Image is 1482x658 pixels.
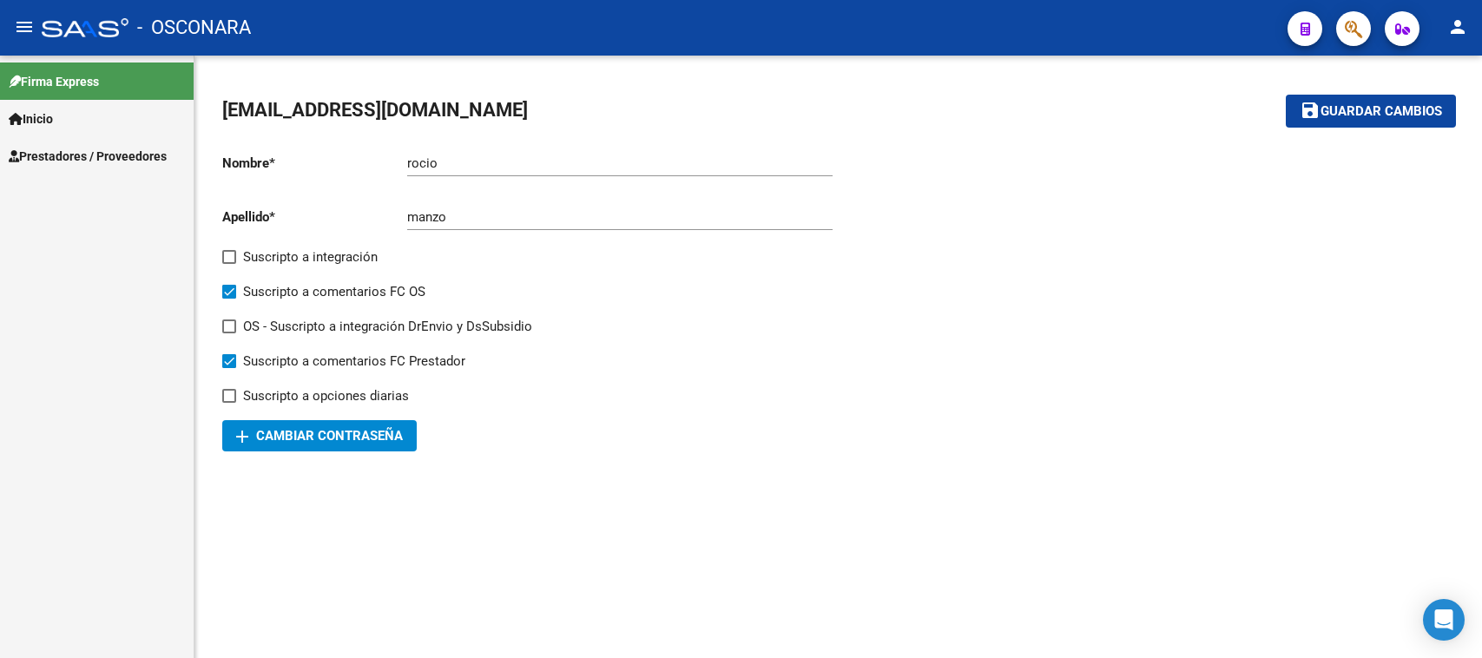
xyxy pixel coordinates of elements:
[1321,104,1442,120] span: Guardar cambios
[222,420,417,451] button: Cambiar Contraseña
[1300,100,1321,121] mat-icon: save
[243,281,425,302] span: Suscripto a comentarios FC OS
[243,247,378,267] span: Suscripto a integración
[222,154,407,173] p: Nombre
[9,147,167,166] span: Prestadores / Proveedores
[14,16,35,37] mat-icon: menu
[243,385,409,406] span: Suscripto a opciones diarias
[1423,599,1465,641] div: Open Intercom Messenger
[9,72,99,91] span: Firma Express
[222,99,528,121] span: [EMAIL_ADDRESS][DOMAIN_NAME]
[232,426,253,447] mat-icon: add
[1286,95,1456,127] button: Guardar cambios
[222,207,407,227] p: Apellido
[9,109,53,128] span: Inicio
[236,428,403,444] span: Cambiar Contraseña
[243,351,465,372] span: Suscripto a comentarios FC Prestador
[137,9,251,47] span: - OSCONARA
[243,316,532,337] span: OS - Suscripto a integración DrEnvio y DsSubsidio
[1447,16,1468,37] mat-icon: person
